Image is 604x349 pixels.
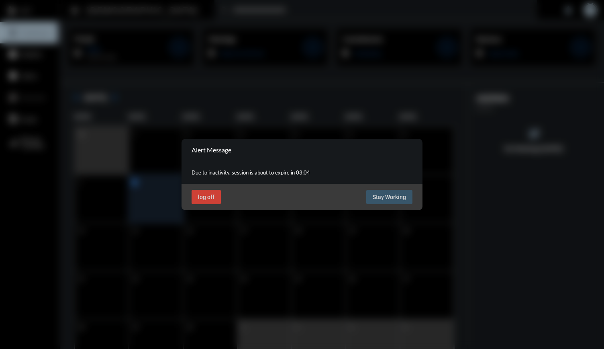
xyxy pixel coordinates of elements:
[373,194,406,200] span: Stay Working
[192,146,231,154] h2: Alert Message
[198,194,214,200] span: log off
[192,190,221,204] button: log off
[192,169,412,176] p: Due to inactivity, session is about to expire in 03:04
[366,190,412,204] button: Stay Working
